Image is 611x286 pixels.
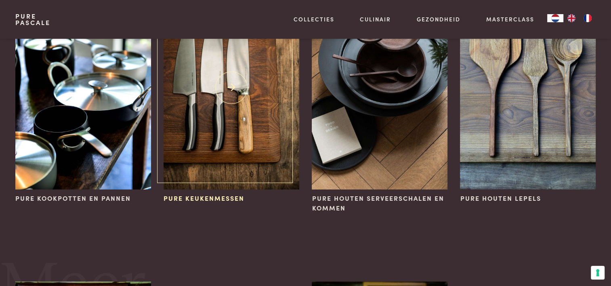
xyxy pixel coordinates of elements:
[547,14,563,22] div: Language
[312,193,447,213] span: Pure houten serveerschalen en kommen
[15,13,50,26] a: PurePascale
[547,14,596,22] aside: Language selected: Nederlands
[563,14,580,22] a: EN
[580,14,596,22] a: FR
[591,266,605,280] button: Uw voorkeuren voor toestemming voor trackingtechnologieën
[15,193,131,203] span: Pure kookpotten en pannen
[547,14,563,22] a: NL
[460,193,541,203] span: Pure houten lepels
[360,15,391,23] a: Culinair
[164,193,244,203] span: Pure keukenmessen
[486,15,534,23] a: Masterclass
[563,14,596,22] ul: Language list
[294,15,334,23] a: Collecties
[417,15,460,23] a: Gezondheid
